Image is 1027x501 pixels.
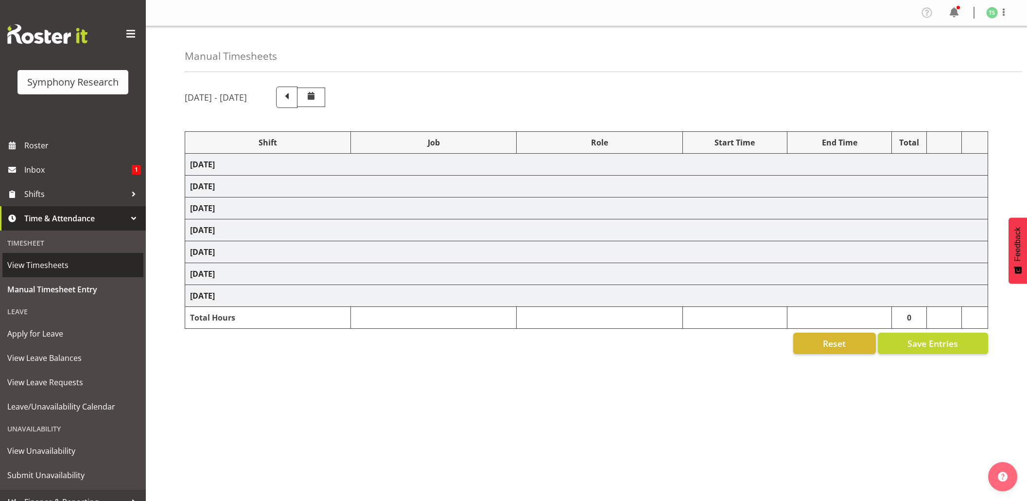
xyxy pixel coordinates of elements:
[792,137,887,148] div: End Time
[185,285,988,307] td: [DATE]
[2,322,143,346] a: Apply for Leave
[185,154,988,176] td: [DATE]
[7,444,139,458] span: View Unavailability
[878,333,988,354] button: Save Entries
[1009,217,1027,284] button: Feedback - Show survey
[7,258,139,272] span: View Timesheets
[185,176,988,197] td: [DATE]
[793,333,876,354] button: Reset
[688,137,782,148] div: Start Time
[2,302,143,322] div: Leave
[522,137,677,148] div: Role
[185,197,988,219] td: [DATE]
[24,138,141,153] span: Roster
[2,253,143,277] a: View Timesheets
[185,92,247,103] h5: [DATE] - [DATE]
[185,263,988,285] td: [DATE]
[907,337,958,350] span: Save Entries
[185,219,988,241] td: [DATE]
[986,7,998,18] img: tanya-stebbing1954.jpg
[24,187,126,201] span: Shifts
[185,241,988,263] td: [DATE]
[2,463,143,487] a: Submit Unavailability
[7,468,139,483] span: Submit Unavailability
[897,137,922,148] div: Total
[2,277,143,302] a: Manual Timesheet Entry
[7,282,139,297] span: Manual Timesheet Entry
[2,370,143,394] a: View Leave Requests
[7,375,139,390] span: View Leave Requests
[2,419,143,439] div: Unavailability
[132,165,141,175] span: 1
[24,162,132,177] span: Inbox
[185,307,351,329] td: Total Hours
[185,51,277,62] h4: Manual Timesheets
[356,137,511,148] div: Job
[24,211,126,226] span: Time & Attendance
[2,233,143,253] div: Timesheet
[2,394,143,419] a: Leave/Unavailability Calendar
[190,137,346,148] div: Shift
[7,351,139,365] span: View Leave Balances
[2,346,143,370] a: View Leave Balances
[823,337,846,350] span: Reset
[7,24,87,44] img: Rosterit website logo
[2,439,143,463] a: View Unavailability
[7,326,139,341] span: Apply for Leave
[998,472,1008,482] img: help-xxl-2.png
[7,399,139,414] span: Leave/Unavailability Calendar
[892,307,927,329] td: 0
[27,75,119,89] div: Symphony Research
[1013,227,1022,261] span: Feedback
